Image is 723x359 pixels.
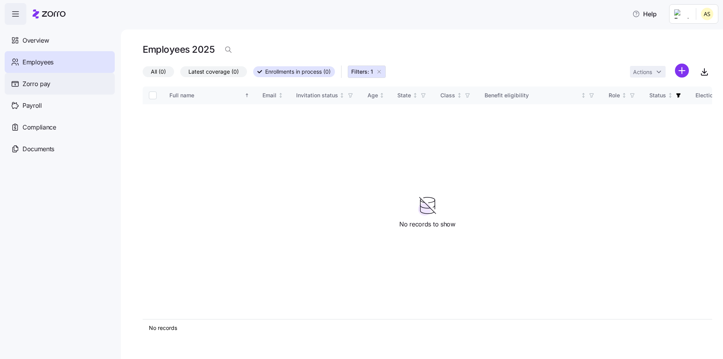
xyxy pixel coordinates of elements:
[5,73,115,95] a: Zorro pay
[149,91,157,99] input: Select all records
[399,219,455,229] span: No records to show
[163,86,256,104] th: Full nameSorted ascending
[633,69,652,75] span: Actions
[290,86,361,104] th: Invitation statusNot sorted
[397,91,411,100] div: State
[485,91,579,100] div: Benefit eligibility
[262,91,276,100] div: Email
[348,66,386,78] button: Filters: 1
[188,67,239,77] span: Latest coverage (0)
[675,64,689,78] svg: add icon
[674,9,690,19] img: Employer logo
[379,93,385,98] div: Not sorted
[602,86,643,104] th: RoleNot sorted
[440,91,455,100] div: Class
[22,36,49,45] span: Overview
[22,101,42,110] span: Payroll
[391,86,434,104] th: StateNot sorted
[643,86,689,104] th: StatusNot sorted
[361,86,392,104] th: AgeNot sorted
[632,9,657,19] span: Help
[149,324,706,332] div: No records
[609,91,620,100] div: Role
[649,91,666,100] div: Status
[296,91,338,100] div: Invitation status
[581,93,586,98] div: Not sorted
[668,93,673,98] div: Not sorted
[412,93,418,98] div: Not sorted
[5,95,115,116] a: Payroll
[169,91,243,100] div: Full name
[143,43,214,55] h1: Employees 2025
[368,91,378,100] div: Age
[5,29,115,51] a: Overview
[434,86,478,104] th: ClassNot sorted
[457,93,462,98] div: Not sorted
[278,93,283,98] div: Not sorted
[339,93,345,98] div: Not sorted
[5,51,115,73] a: Employees
[22,144,54,154] span: Documents
[22,57,53,67] span: Employees
[22,79,50,89] span: Zorro pay
[5,116,115,138] a: Compliance
[151,67,166,77] span: All (0)
[621,93,627,98] div: Not sorted
[5,138,115,160] a: Documents
[22,123,56,132] span: Compliance
[256,86,290,104] th: EmailNot sorted
[626,6,663,22] button: Help
[244,93,250,98] div: Sorted ascending
[265,67,331,77] span: Enrollments in process (0)
[478,86,602,104] th: Benefit eligibilityNot sorted
[630,66,666,78] button: Actions
[701,8,713,20] img: 25966653fc60c1c706604e5d62ac2791
[351,68,373,76] span: Filters: 1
